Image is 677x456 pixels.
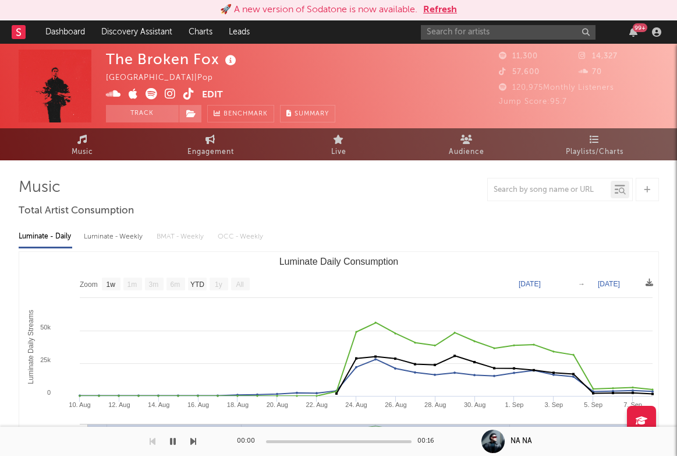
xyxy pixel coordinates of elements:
[345,401,367,408] text: 24. Aug
[275,128,403,160] a: Live
[306,401,327,408] text: 22. Aug
[148,280,158,289] text: 3m
[505,401,523,408] text: 1. Sep
[127,280,137,289] text: 1m
[108,401,130,408] text: 12. Aug
[488,185,611,195] input: Search by song name or URL
[19,227,72,247] div: Luminate - Daily
[224,107,268,121] span: Benchmark
[84,227,145,247] div: Luminate - Weekly
[424,401,446,408] text: 28. Aug
[190,280,204,289] text: YTD
[80,280,98,289] text: Zoom
[279,257,398,266] text: Luminate Daily Consumption
[623,401,642,408] text: 7. Sep
[93,20,180,44] a: Discovery Assistant
[237,434,260,448] div: 00:00
[106,280,115,289] text: 1w
[40,356,51,363] text: 25k
[207,105,274,122] a: Benchmark
[106,50,239,69] div: The Broken Fox
[106,105,179,122] button: Track
[215,280,222,289] text: 1y
[170,280,180,289] text: 6m
[72,145,93,159] span: Music
[449,145,484,159] span: Audience
[417,434,441,448] div: 00:16
[40,324,51,331] text: 50k
[295,111,329,117] span: Summary
[584,401,602,408] text: 5. Sep
[37,20,93,44] a: Dashboard
[579,68,602,76] span: 70
[187,145,234,159] span: Engagement
[331,145,346,159] span: Live
[106,71,226,85] div: [GEOGRAPHIC_DATA] | Pop
[403,128,531,160] a: Audience
[566,145,623,159] span: Playlists/Charts
[226,401,248,408] text: 18. Aug
[423,3,457,17] button: Refresh
[266,401,288,408] text: 20. Aug
[221,20,258,44] a: Leads
[598,280,620,288] text: [DATE]
[499,84,614,92] span: 120,975 Monthly Listeners
[280,105,335,122] button: Summary
[47,389,50,396] text: 0
[579,52,618,60] span: 14,327
[544,401,563,408] text: 3. Sep
[26,310,34,384] text: Luminate Daily Streams
[180,20,221,44] a: Charts
[236,280,243,289] text: All
[499,98,567,106] span: Jump Score: 95.7
[463,401,485,408] text: 30. Aug
[69,401,90,408] text: 10. Aug
[202,88,223,103] button: Edit
[220,3,417,17] div: 🚀 A new version of Sodatone is now available.
[519,280,541,288] text: [DATE]
[148,401,169,408] text: 14. Aug
[511,436,532,447] div: NA NA
[187,401,208,408] text: 16. Aug
[147,128,275,160] a: Engagement
[633,23,647,32] div: 99 +
[19,204,134,218] span: Total Artist Consumption
[19,128,147,160] a: Music
[629,27,637,37] button: 99+
[421,25,596,40] input: Search for artists
[578,280,585,288] text: →
[499,68,540,76] span: 57,600
[531,128,659,160] a: Playlists/Charts
[385,401,406,408] text: 26. Aug
[499,52,538,60] span: 11,300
